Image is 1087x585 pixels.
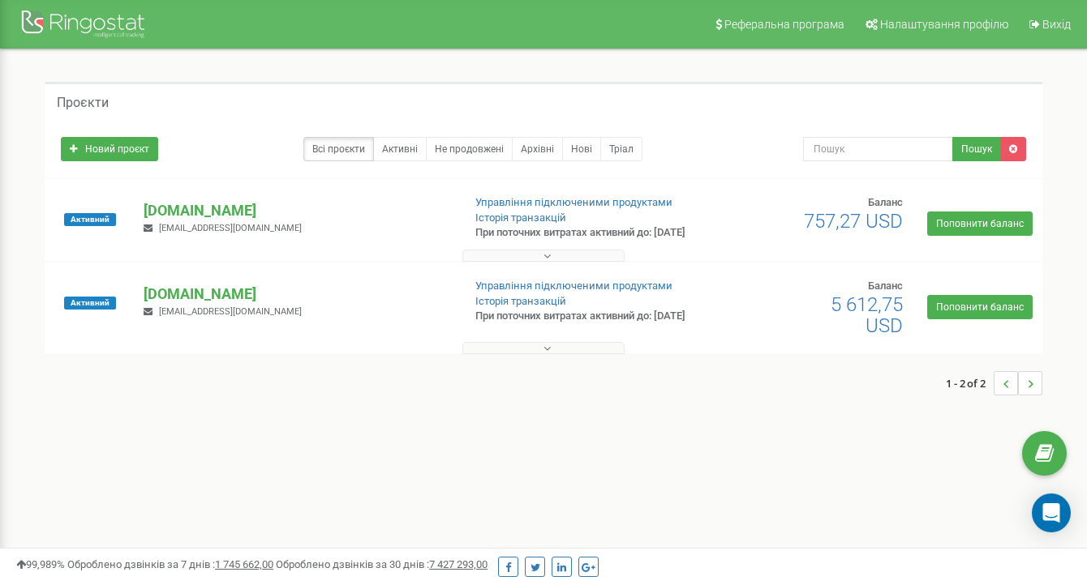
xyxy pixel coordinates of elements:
u: 1 745 662,00 [215,558,273,570]
span: 757,27 USD [804,210,903,233]
span: 99,989% [16,558,65,570]
span: Активний [64,297,116,310]
a: Архівні [512,137,563,161]
a: Поповнити баланс [927,211,1033,236]
p: [DOMAIN_NAME] [144,284,449,305]
input: Пошук [803,137,953,161]
a: Історія транзакцій [475,295,566,307]
a: Управління підключеними продуктами [475,196,672,208]
span: Вихід [1042,18,1071,31]
h5: Проєкти [57,96,109,110]
p: При поточних витратах активний до: [DATE] [475,309,698,324]
a: Нові [562,137,601,161]
p: При поточних витратах активний до: [DATE] [475,225,698,241]
a: Не продовжені [426,137,513,161]
a: Новий проєкт [61,137,158,161]
span: 1 - 2 of 2 [946,371,994,395]
a: Тріал [600,137,642,161]
span: Налаштування профілю [880,18,1008,31]
span: [EMAIL_ADDRESS][DOMAIN_NAME] [159,306,302,317]
a: Управління підключеними продуктами [475,280,672,292]
u: 7 427 293,00 [429,558,488,570]
div: Open Intercom Messenger [1032,493,1071,532]
p: [DOMAIN_NAME] [144,200,449,221]
a: Активні [373,137,427,161]
nav: ... [946,355,1042,412]
span: Оброблено дзвінків за 7 днів : [67,558,273,570]
span: 5 612,75 USD [831,293,903,337]
span: Баланс [868,196,903,208]
span: [EMAIL_ADDRESS][DOMAIN_NAME] [159,223,302,233]
span: Активний [64,213,116,226]
a: Історія транзакцій [475,211,566,224]
span: Баланс [868,280,903,292]
a: Всі проєкти [303,137,374,161]
span: Реферальна програма [724,18,844,31]
span: Оброблено дзвінків за 30 днів : [276,558,488,570]
a: Поповнити баланс [927,295,1033,319]
button: Пошук [952,137,1001,161]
